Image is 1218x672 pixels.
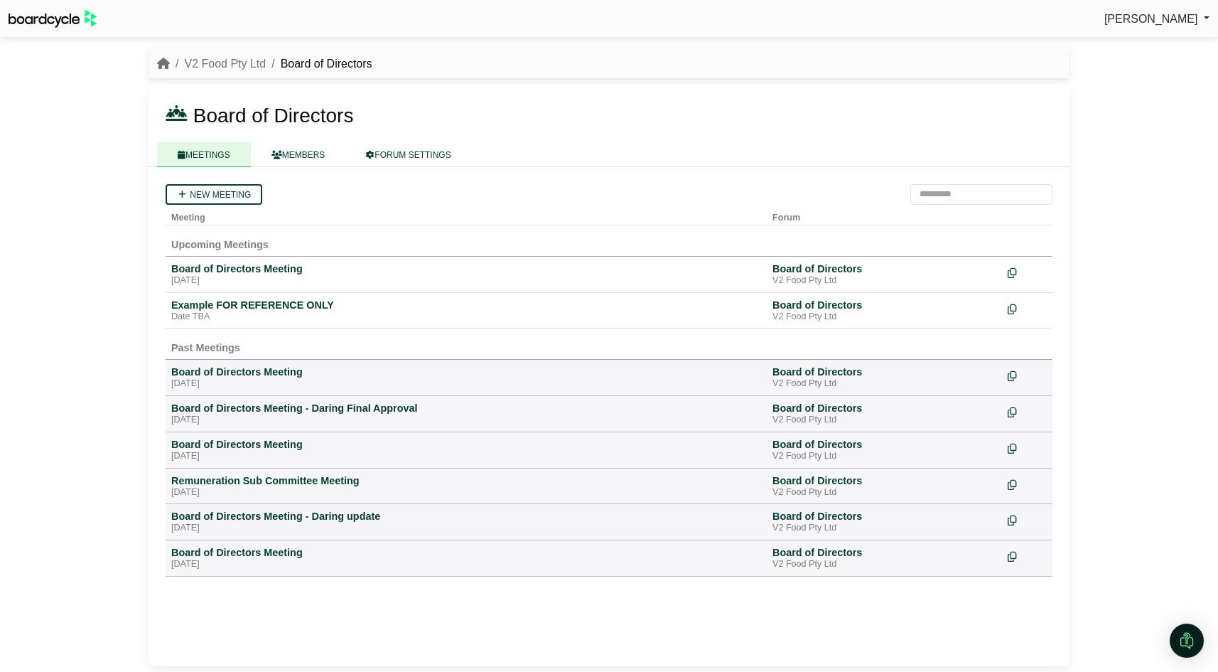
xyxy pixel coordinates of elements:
div: Example FOR REFERENCE ONLY [171,299,761,311]
nav: breadcrumb [157,55,372,73]
a: Board of Directors V2 Food Pty Ltd [772,510,996,534]
div: Board of Directors [772,402,996,415]
div: [DATE] [171,559,761,570]
div: Board of Directors [772,366,996,378]
div: Make a copy [1008,402,1047,421]
a: Board of Directors Meeting - Daring update [DATE] [171,510,761,534]
div: Board of Directors [772,474,996,487]
div: Make a copy [1008,546,1047,565]
div: Make a copy [1008,474,1047,494]
div: [DATE] [171,523,761,534]
a: FORUM SETTINGS [345,142,471,167]
a: Board of Directors V2 Food Pty Ltd [772,546,996,570]
div: V2 Food Pty Ltd [772,559,996,570]
a: Board of Directors V2 Food Pty Ltd [772,262,996,287]
td: Past Meetings [166,329,1052,360]
div: Board of Directors [772,510,996,523]
div: Board of Directors [772,299,996,311]
a: Board of Directors V2 Food Pty Ltd [772,366,996,390]
div: Make a copy [1008,510,1047,529]
div: Board of Directors Meeting - Daring update [171,510,761,523]
div: [DATE] [171,415,761,426]
div: V2 Food Pty Ltd [772,415,996,426]
a: New meeting [166,184,262,205]
div: Board of Directors [772,262,996,275]
div: V2 Food Pty Ltd [772,378,996,390]
span: [PERSON_NAME] [1104,13,1198,25]
div: [DATE] [171,451,761,462]
div: Remuneration Sub Committee Meeting [171,474,761,487]
div: Board of Directors Meeting [171,262,761,275]
div: Board of Directors Meeting - Daring Final Approval [171,402,761,415]
div: Board of Directors [772,438,996,451]
div: Make a copy [1008,366,1047,385]
div: [DATE] [171,275,761,287]
div: Make a copy [1008,299,1047,318]
div: [DATE] [171,487,761,498]
td: Upcoming Meetings [166,225,1052,256]
div: V2 Food Pty Ltd [772,487,996,498]
a: [PERSON_NAME] [1104,10,1209,28]
a: Example FOR REFERENCE ONLY Date TBA [171,299,761,323]
div: Board of Directors Meeting [171,366,761,378]
div: Date TBA [171,311,761,323]
a: Board of Directors Meeting - Daring Final Approval [DATE] [171,402,761,426]
div: V2 Food Pty Ltd [772,523,996,534]
a: Remuneration Sub Committee Meeting [DATE] [171,474,761,498]
span: Board of Directors [193,105,354,127]
th: Meeting [166,205,767,225]
a: Board of Directors V2 Food Pty Ltd [772,402,996,426]
th: Forum [767,205,1002,225]
div: Open Intercom Messenger [1170,624,1204,658]
div: Board of Directors [772,546,996,559]
a: Board of Directors Meeting [DATE] [171,262,761,287]
a: Board of Directors Meeting [DATE] [171,546,761,570]
a: MEETINGS [157,142,251,167]
div: Board of Directors Meeting [171,546,761,559]
a: Board of Directors Meeting [DATE] [171,438,761,462]
div: V2 Food Pty Ltd [772,275,996,287]
div: V2 Food Pty Ltd [772,451,996,462]
a: Board of Directors Meeting [DATE] [171,366,761,390]
div: Board of Directors Meeting [171,438,761,451]
li: Board of Directors [266,55,372,73]
a: Board of Directors V2 Food Pty Ltd [772,299,996,323]
div: Make a copy [1008,262,1047,282]
div: Make a copy [1008,438,1047,457]
a: Board of Directors V2 Food Pty Ltd [772,438,996,462]
div: [DATE] [171,378,761,390]
a: MEMBERS [251,142,346,167]
a: Board of Directors V2 Food Pty Ltd [772,474,996,498]
img: BoardcycleBlackGreen-aaafeed430059cb809a45853b8cf6d952af9d84e6e89e1f1685b34bfd5cb7d64.svg [9,10,97,28]
a: V2 Food Pty Ltd [184,58,266,70]
div: V2 Food Pty Ltd [772,311,996,323]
